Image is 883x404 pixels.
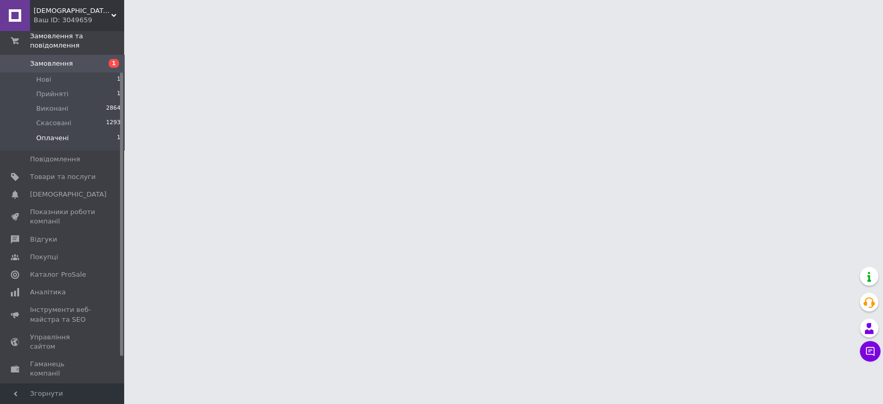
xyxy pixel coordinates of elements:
span: Управління сайтом [30,333,96,351]
span: 1293 [106,118,121,128]
span: Скасовані [36,118,71,128]
span: Прийняті [36,89,68,99]
span: Гаманець компанії [30,360,96,378]
span: Повідомлення [30,155,80,164]
span: Інструменти веб-майстра та SEO [30,305,96,324]
span: Каталог ProSale [30,270,86,279]
div: Ваш ID: 3049659 [34,16,124,25]
span: Замовлення та повідомлення [30,32,124,50]
span: 1 [117,89,121,99]
button: Чат з покупцем [860,341,880,362]
span: 1 [117,75,121,84]
span: Нові [36,75,51,84]
span: Алла Заяць /// все для майстрів б'юті-індустрії [34,6,111,16]
span: Показники роботи компанії [30,207,96,226]
span: Замовлення [30,59,73,68]
span: Аналітика [30,288,66,297]
span: Покупці [30,252,58,262]
span: 2864 [106,104,121,113]
span: [DEMOGRAPHIC_DATA] [30,190,107,199]
span: Товари та послуги [30,172,96,182]
span: Відгуки [30,235,57,244]
span: Виконані [36,104,68,113]
span: Оплачені [36,133,69,143]
span: 1 [117,133,121,143]
span: 1 [109,59,119,68]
